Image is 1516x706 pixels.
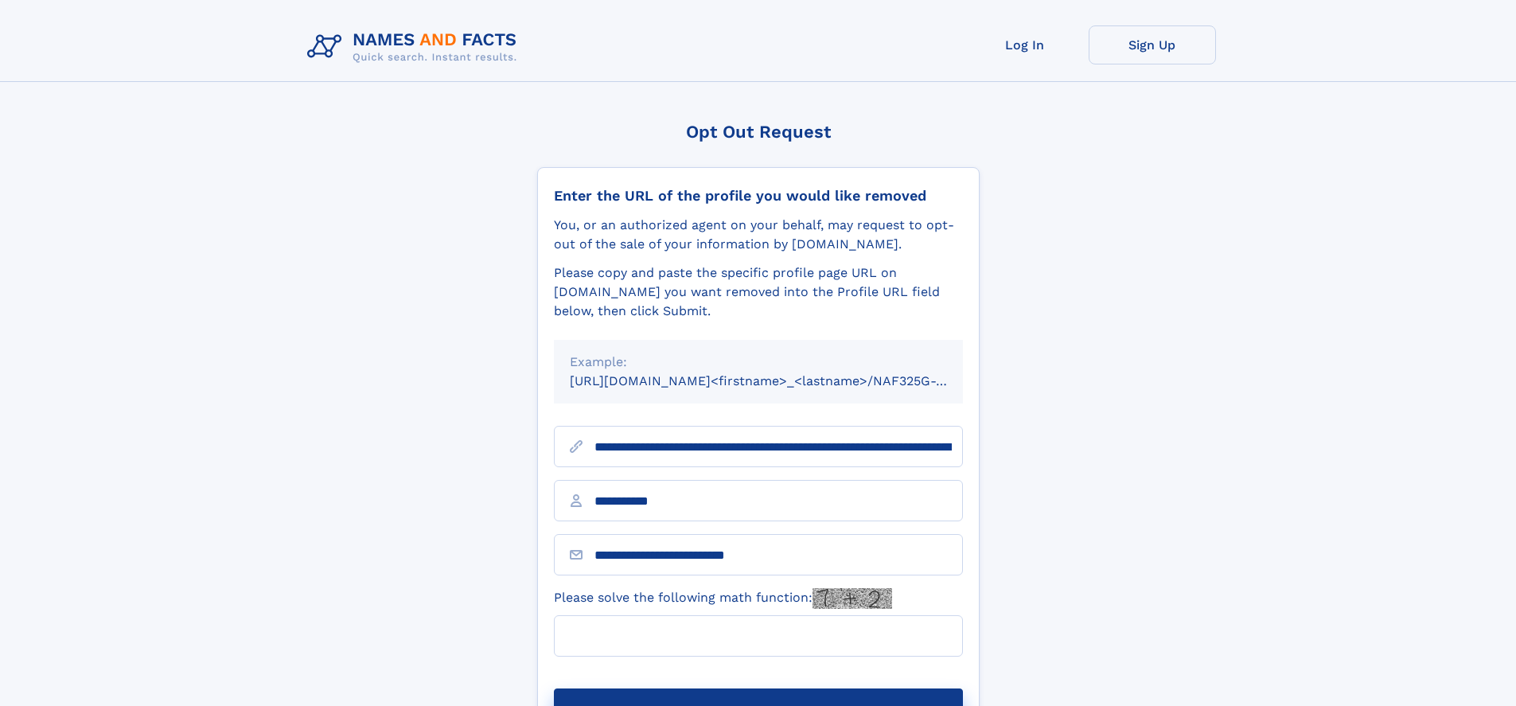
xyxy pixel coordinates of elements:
[570,353,947,372] div: Example:
[570,373,993,388] small: [URL][DOMAIN_NAME]<firstname>_<lastname>/NAF325G-xxxxxxxx
[961,25,1089,64] a: Log In
[554,588,892,609] label: Please solve the following math function:
[537,122,980,142] div: Opt Out Request
[554,216,963,254] div: You, or an authorized agent on your behalf, may request to opt-out of the sale of your informatio...
[554,187,963,205] div: Enter the URL of the profile you would like removed
[301,25,530,68] img: Logo Names and Facts
[1089,25,1216,64] a: Sign Up
[554,263,963,321] div: Please copy and paste the specific profile page URL on [DOMAIN_NAME] you want removed into the Pr...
